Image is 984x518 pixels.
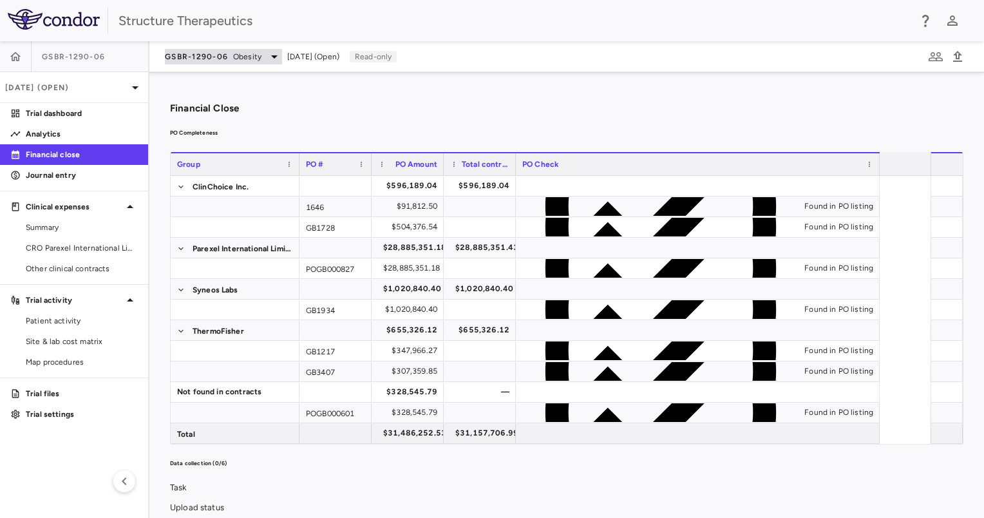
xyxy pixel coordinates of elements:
div: 1646 [299,197,372,216]
div: $31,157,706.99 [455,423,518,443]
span: PO Amount [395,160,437,169]
span: Other clinical contracts [26,263,138,274]
p: Upload status [170,502,963,513]
p: Read-only [350,51,397,62]
h6: PO Completeness [170,127,963,139]
div: $28,885,351.18 [383,237,446,258]
div: GB1217 [299,341,372,361]
div: $328,545.79 [383,402,437,423]
div: Found in PO listing [804,340,873,361]
img: logo-full-BYUhSk78.svg [8,9,100,30]
span: Obesity [233,51,261,62]
div: Structure Therapeutics [118,11,909,30]
div: $1,020,840.40 [383,299,437,320]
div: $28,885,351.18 [383,258,440,278]
div: Found in PO listing [804,402,873,423]
span: Group [177,160,200,169]
div: POGB000827 [299,258,372,278]
span: Total [177,424,195,445]
div: — [455,381,509,402]
div: Found in PO listing [804,216,873,237]
div: $307,359.85 [383,361,437,381]
div: $596,189.04 [383,175,437,196]
span: GSBR-1290-06 [165,52,228,62]
span: Site & lab cost matrix [26,336,138,347]
p: Trial files [26,388,138,399]
p: Trial settings [26,408,138,420]
span: ThermoFisher [193,321,244,341]
p: Financial close [26,149,138,160]
div: POGB000601 [299,403,372,423]
span: Parexel International Limited [193,238,292,259]
div: $1,020,840.40 [383,278,441,299]
div: Not found in contracts [177,381,261,402]
div: Found in PO listing [804,361,873,381]
div: Found in PO listing [804,299,873,320]
span: PO Check [522,160,558,169]
div: GB1934 [299,300,372,320]
p: [DATE] (Open) [5,82,128,93]
p: Analytics [26,128,138,140]
span: Total contract value [462,160,509,169]
div: $91,812.50 [383,196,437,216]
div: $347,966.27 [383,340,437,361]
div: $596,189.04 [455,175,509,196]
div: $504,376.54 [383,216,437,237]
div: $328,545.79 [383,381,437,402]
span: ClinChoice Inc. [193,177,249,197]
div: $655,326.12 [383,320,437,340]
span: Summary [26,222,138,233]
h6: Data collection (0/6) [170,457,963,469]
div: GB3407 [299,361,372,381]
div: GB1728 [299,217,372,237]
p: Trial dashboard [26,108,138,119]
span: Map procedures [26,356,138,368]
p: Journal entry [26,169,138,181]
span: [DATE] (Open) [287,51,339,62]
h3: Financial Close [170,102,963,114]
span: GSBR-1290-06 [42,52,105,62]
div: $1,020,840.40 [455,278,513,299]
span: Syneos Labs [193,280,238,300]
div: $31,486,252.53 [383,423,446,443]
span: Patient activity [26,315,138,327]
div: $28,885,351.43 [455,237,518,258]
span: PO # [306,160,324,169]
p: Trial activity [26,294,122,306]
div: Found in PO listing [804,196,873,216]
div: $655,326.12 [455,320,509,340]
div: Found in PO listing [804,258,873,278]
p: Clinical expenses [26,201,122,213]
span: CRO Parexel International Limited [26,242,138,254]
p: Task [170,482,963,494]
